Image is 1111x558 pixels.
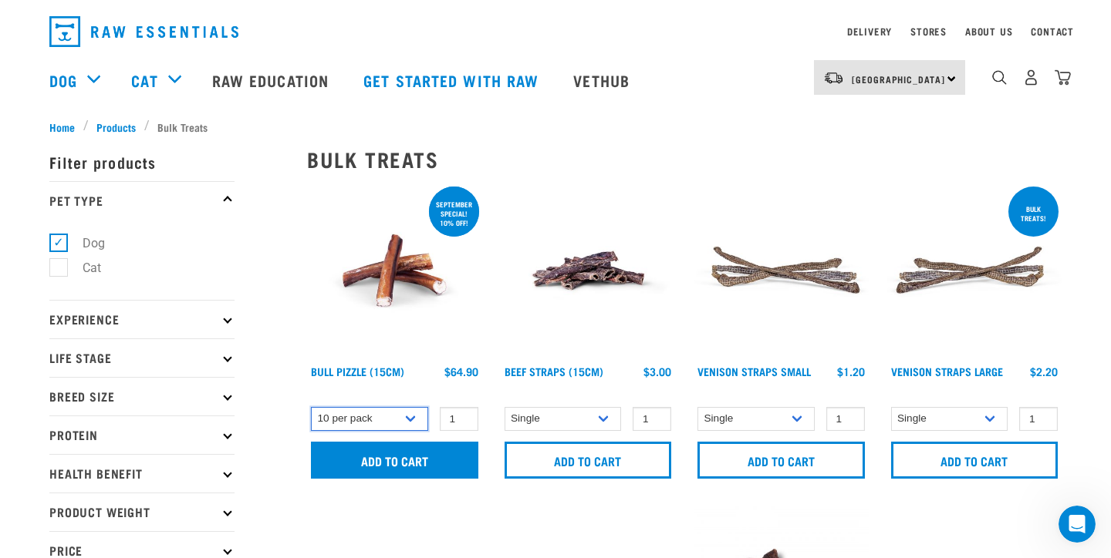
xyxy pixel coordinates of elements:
img: van-moving.png [823,71,844,85]
a: Beef Straps (15cm) [505,368,603,374]
div: September special! 10% off! [429,193,479,234]
div: BULK TREATS! [1008,197,1059,230]
p: Pet Type [49,181,235,220]
label: Cat [58,258,107,277]
span: Products [96,119,136,135]
img: home-icon@2x.png [1055,69,1071,86]
input: Add to cart [891,442,1059,479]
nav: breadcrumbs [49,119,1062,135]
div: $64.90 [444,365,478,378]
div: $1.20 [837,365,865,378]
p: Product Weight [49,492,235,531]
p: Experience [49,300,235,338]
a: Vethub [558,49,649,111]
img: Raw Essentials Logo [49,16,238,47]
a: Contact [1031,29,1074,34]
label: Dog [58,234,111,253]
a: Delivery [847,29,892,34]
a: Home [49,119,83,135]
img: Stack of 3 Venison Straps Treats for Pets [887,183,1062,358]
a: Cat [131,69,157,92]
p: Life Stage [49,338,235,377]
nav: dropdown navigation [37,10,1074,53]
input: Add to cart [505,442,672,479]
a: Venison Straps Large [891,368,1003,374]
p: Breed Size [49,377,235,415]
h2: Bulk Treats [307,147,1062,171]
a: Bull Pizzle (15cm) [311,368,404,374]
img: Venison Straps [694,183,869,358]
a: Raw Education [197,49,348,111]
img: home-icon-1@2x.png [992,70,1007,85]
a: Products [89,119,144,135]
input: 1 [440,407,478,431]
input: Add to cart [311,442,478,479]
a: Venison Straps Small [697,368,811,374]
img: Bull Pizzle [307,183,482,358]
a: Dog [49,69,77,92]
div: $3.00 [643,365,671,378]
input: 1 [826,407,865,431]
a: Get started with Raw [348,49,558,111]
img: user.png [1023,69,1039,86]
span: Home [49,119,75,135]
a: Stores [910,29,947,34]
iframe: Intercom live chat [1059,506,1096,543]
p: Filter products [49,143,235,181]
p: Health Benefit [49,454,235,492]
a: About Us [965,29,1012,34]
input: 1 [1019,407,1058,431]
div: $2.20 [1030,365,1058,378]
input: 1 [633,407,671,431]
p: Protein [49,415,235,454]
span: [GEOGRAPHIC_DATA] [852,76,945,82]
input: Add to cart [697,442,865,479]
img: Raw Essentials Beef Straps 15cm 6 Pack [501,183,676,358]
